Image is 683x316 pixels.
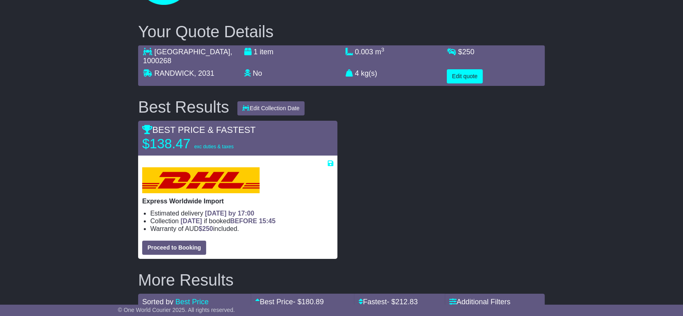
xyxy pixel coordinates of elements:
span: $ [458,48,474,56]
span: [DATE] [181,218,202,224]
span: 250 [202,225,213,232]
span: 4 [355,69,359,77]
a: Best Price- $180.89 [255,298,324,306]
span: 250 [462,48,474,56]
button: Edit Collection Date [237,101,305,115]
li: Warranty of AUD included. [150,225,333,233]
span: 15:45 [259,218,275,224]
a: Fastest- $212.83 [359,298,418,306]
span: , 2031 [194,69,214,77]
span: © One World Courier 2025. All rights reserved. [118,307,235,313]
li: Collection [150,217,333,225]
span: exc duties & taxes [194,144,233,149]
button: Proceed to Booking [142,241,206,255]
span: $ [198,225,213,232]
span: - $ [387,298,418,306]
span: 180.89 [301,298,324,306]
a: Additional Filters [449,298,510,306]
span: BEFORE [230,218,257,224]
h2: More Results [138,271,545,289]
span: [GEOGRAPHIC_DATA] [154,48,230,56]
div: Best Results [134,98,233,116]
span: No [253,69,262,77]
span: if booked [181,218,275,224]
a: Best Price [175,298,209,306]
img: DHL: Express Worldwide Import [142,167,260,193]
li: Estimated delivery [150,209,333,217]
span: 0.003 [355,48,373,56]
p: $138.47 [142,136,243,152]
p: Express Worldwide Import [142,197,333,205]
span: m [375,48,384,56]
span: kg(s) [361,69,377,77]
h2: Your Quote Details [138,23,545,41]
span: BEST PRICE & FASTEST [142,125,256,135]
span: Sorted by [142,298,173,306]
span: [DATE] by 17:00 [205,210,254,217]
span: - $ [293,298,324,306]
button: Edit quote [447,69,483,83]
span: 1 [254,48,258,56]
sup: 3 [381,47,384,53]
span: RANDWICK [154,69,194,77]
span: item [260,48,273,56]
span: , 1000268 [143,48,232,65]
span: 212.83 [395,298,418,306]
